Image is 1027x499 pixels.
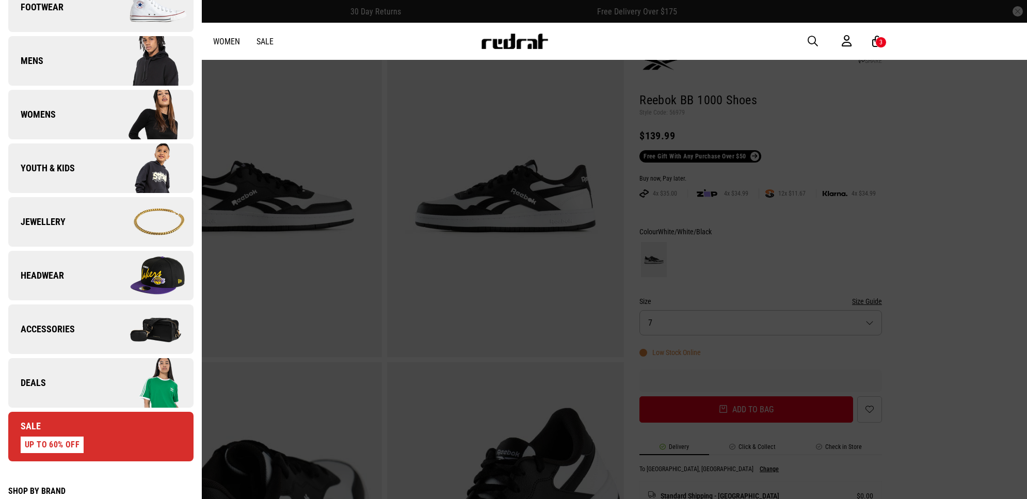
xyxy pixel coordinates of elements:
span: Deals [8,377,46,389]
a: Sale UP TO 60% OFF [8,412,194,461]
a: Mens Company [8,36,194,86]
a: Women [213,37,240,46]
div: Shop by Brand [8,486,194,496]
a: Jewellery Company [8,197,194,247]
div: UP TO 60% OFF [21,437,84,453]
img: Company [101,142,193,194]
a: Accessories Company [8,304,194,354]
span: Headwear [8,269,64,282]
span: Footwear [8,1,63,13]
a: Headwear Company [8,251,194,300]
a: Sale [256,37,274,46]
span: Jewellery [8,216,66,228]
span: Mens [8,55,43,67]
img: Company [101,303,193,355]
span: Womens [8,108,56,121]
a: Womens Company [8,90,194,139]
img: Company [101,250,193,301]
img: Company [101,89,193,140]
img: Company [101,35,193,87]
img: Company [101,196,193,248]
span: Accessories [8,323,75,335]
a: Youth & Kids Company [8,143,194,193]
span: Youth & Kids [8,162,75,174]
a: Deals Company [8,358,194,408]
button: Open LiveChat chat widget [8,4,39,35]
span: Sale [8,420,41,432]
img: Company [101,357,193,409]
div: 3 [879,39,882,46]
img: Redrat logo [480,34,549,49]
a: 3 [872,36,882,47]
